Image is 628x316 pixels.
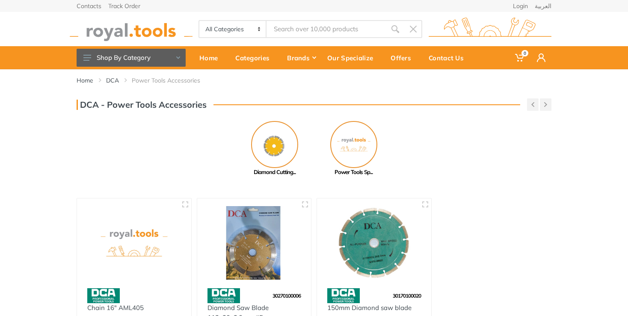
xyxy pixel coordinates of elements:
[77,49,186,67] button: Shop By Category
[193,49,229,67] div: Home
[385,49,423,67] div: Offers
[281,49,321,67] div: Brands
[314,168,393,177] div: Power Tools Sp...
[513,3,528,9] a: Login
[273,292,301,299] span: 30270100006
[77,76,551,85] nav: breadcrumb
[87,288,120,303] img: 58.webp
[509,46,531,69] a: 0
[193,46,229,69] a: Home
[325,206,424,280] img: Royal Tools - 150mm Diamond saw blade
[77,76,93,85] a: Home
[535,3,551,9] a: العربية
[330,121,377,168] img: No Image
[251,121,298,168] img: Royal - Diamond Cutting Discs
[423,49,475,67] div: Contact Us
[321,46,385,69] a: Our Specialize
[321,49,385,67] div: Our Specialize
[385,46,423,69] a: Offers
[393,292,421,299] span: 30170100020
[235,168,314,177] div: Diamond Cutting...
[87,304,144,312] a: Chain 16" AML405
[199,21,267,37] select: Category
[327,288,360,303] img: 58.webp
[229,46,281,69] a: Categories
[327,304,412,312] a: 150mm Diamond saw blade
[77,100,207,110] h3: DCA - Power Tools Accessories
[521,50,528,56] span: 0
[108,3,140,9] a: Track Order
[106,76,119,85] a: DCA
[267,20,386,38] input: Site search
[429,18,551,41] img: royal.tools Logo
[229,49,281,67] div: Categories
[77,3,101,9] a: Contacts
[423,46,475,69] a: Contact Us
[314,121,393,177] a: Power Tools Sp...
[70,18,193,41] img: royal.tools Logo
[207,288,240,303] img: 58.webp
[235,121,314,177] a: Diamond Cutting...
[132,76,200,85] a: Power Tools Accessories
[205,206,304,280] img: Royal Tools - Diamond Saw Blade 112x20x2.0mm #5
